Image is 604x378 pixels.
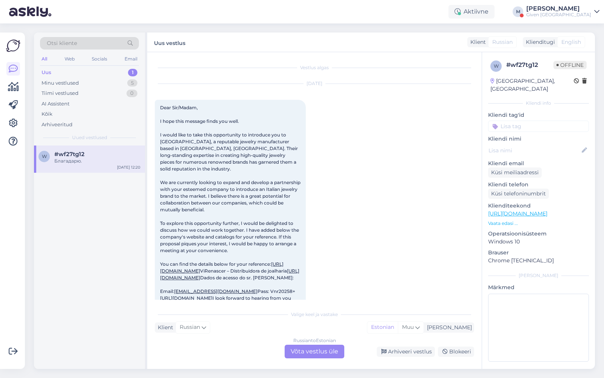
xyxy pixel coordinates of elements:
img: Askly Logo [6,39,20,53]
div: Aktiivne [448,5,495,19]
div: [DATE] [155,80,474,87]
div: M [513,6,523,17]
span: Otsi kliente [47,39,77,47]
a: [URL][DOMAIN_NAME] [488,210,547,217]
p: Windows 10 [488,238,589,246]
span: Uued vestlused [72,134,107,141]
div: Küsi meiliaadressi [488,167,542,178]
p: Kliendi nimi [488,135,589,143]
div: Благадарю. [54,158,140,164]
div: Email [123,54,139,64]
div: 5 [127,79,137,87]
div: [DATE] 12:20 [117,164,140,170]
div: Uus [42,69,51,76]
div: All [40,54,49,64]
div: Web [63,54,76,64]
p: Kliendi email [488,160,589,167]
p: Kliendi tag'id [488,111,589,119]
p: Kliendi telefon [488,181,589,189]
div: Klienditugi [523,38,555,46]
div: Arhiveeritud [42,121,72,129]
p: Vaata edasi ... [488,220,589,227]
div: [PERSON_NAME] [424,324,472,332]
div: Given [GEOGRAPHIC_DATA] [526,12,591,18]
div: Kliendi info [488,100,589,107]
span: Russian [492,38,513,46]
span: w [494,63,499,69]
p: Operatsioonisüsteem [488,230,589,238]
span: Russian [180,323,200,332]
div: Russian to Estonian [293,337,336,344]
div: Klient [467,38,486,46]
div: Minu vestlused [42,79,79,87]
a: [URL][DOMAIN_NAME] [160,295,213,301]
div: Estonian [367,322,398,333]
div: Küsi telefoninumbrit [488,189,549,199]
span: w [42,153,47,159]
p: Klienditeekond [488,202,589,210]
p: Brauser [488,249,589,257]
input: Lisa nimi [488,146,580,155]
a: [EMAIL_ADDRESS][DOMAIN_NAME] [174,288,257,294]
p: Chrome [TECHNICAL_ID] [488,257,589,265]
span: Offline [553,61,587,69]
div: Arhiveeri vestlus [377,347,435,357]
a: [PERSON_NAME]Given [GEOGRAPHIC_DATA] [526,6,599,18]
span: Muu [402,324,414,330]
div: [PERSON_NAME] [488,272,589,279]
span: #wf27tg12 [54,151,85,158]
div: Blokeeri [438,347,474,357]
div: # wf27tg12 [506,60,553,70]
div: [GEOGRAPHIC_DATA], [GEOGRAPHIC_DATA] [490,77,574,93]
div: Vestlus algas [155,64,474,71]
div: Võta vestlus üle [285,345,344,358]
span: English [561,38,581,46]
div: Klient [155,324,173,332]
input: Lisa tag [488,121,589,132]
div: Valige keel ja vastake [155,311,474,318]
div: AI Assistent [42,100,69,108]
div: Kõik [42,110,52,118]
div: 0 [126,90,137,97]
div: Tiimi vestlused [42,90,79,97]
div: 1 [128,69,137,76]
label: Uus vestlus [154,37,185,47]
div: Socials [90,54,109,64]
div: [PERSON_NAME] [526,6,591,12]
p: Märkmed [488,283,589,291]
